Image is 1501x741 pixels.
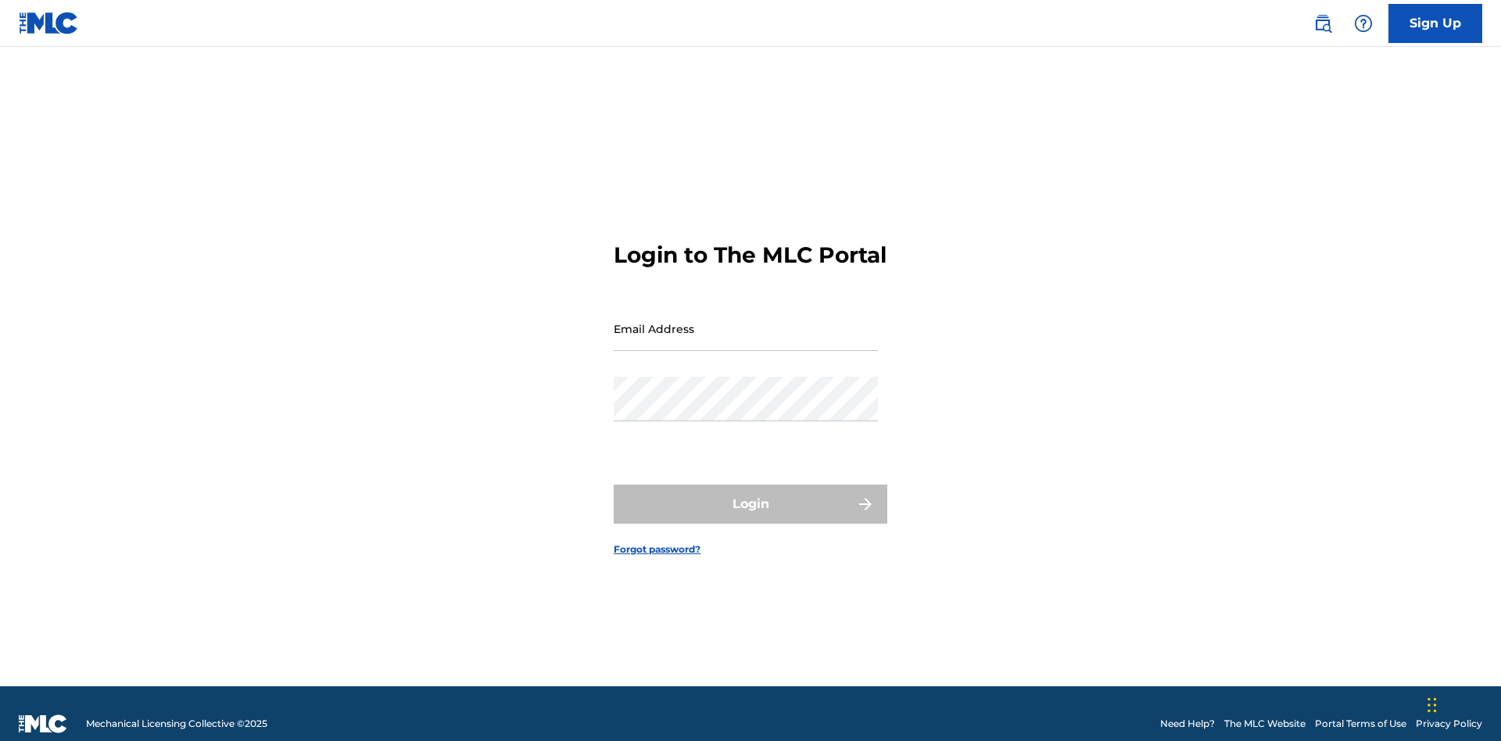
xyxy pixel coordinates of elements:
img: search [1313,14,1332,33]
a: Portal Terms of Use [1315,717,1406,731]
a: Need Help? [1160,717,1215,731]
h3: Login to The MLC Portal [614,242,887,269]
div: Drag [1428,682,1437,728]
a: Privacy Policy [1416,717,1482,731]
a: The MLC Website [1224,717,1306,731]
div: Help [1348,8,1379,39]
iframe: Chat Widget [1423,666,1501,741]
img: help [1354,14,1373,33]
img: logo [19,714,67,733]
span: Mechanical Licensing Collective © 2025 [86,717,267,731]
a: Public Search [1307,8,1338,39]
a: Forgot password? [614,542,700,557]
img: MLC Logo [19,12,79,34]
a: Sign Up [1388,4,1482,43]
